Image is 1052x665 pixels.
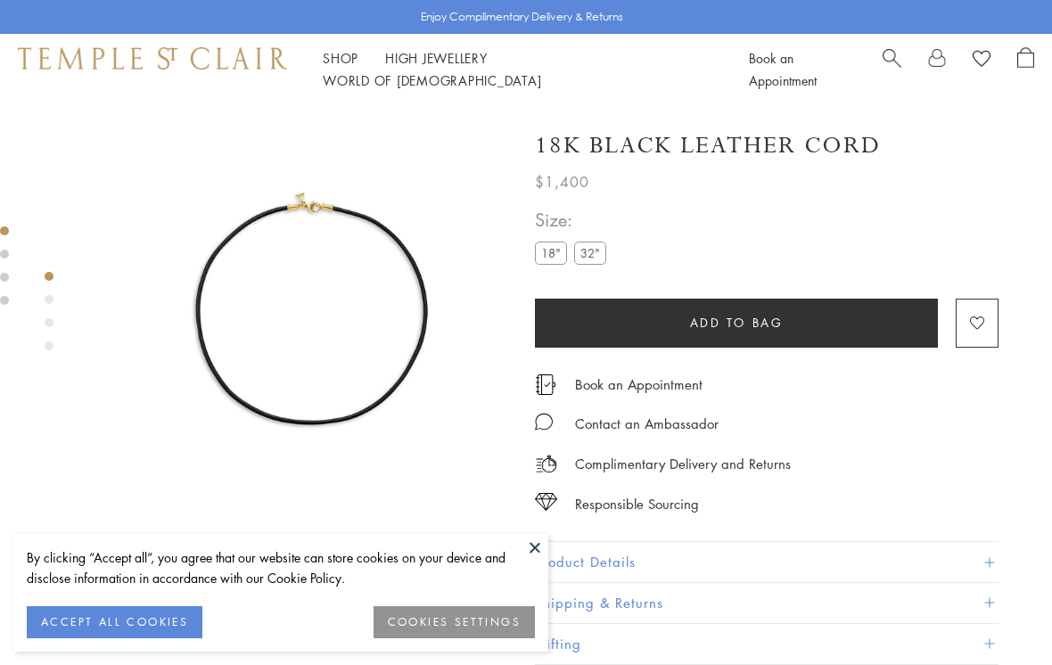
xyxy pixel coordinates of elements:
[535,374,556,395] img: icon_appointment.svg
[535,493,557,511] img: icon_sourcing.svg
[535,170,589,193] span: $1,400
[374,606,535,638] button: COOKIES SETTINGS
[690,313,784,332] span: Add to bag
[18,47,287,69] img: Temple St. Clair
[45,267,53,365] div: Product gallery navigation
[535,583,999,623] button: Shipping & Returns
[973,47,990,74] a: View Wishlist
[574,242,606,264] label: 32"
[535,542,999,582] button: Product Details
[535,242,567,264] label: 18"
[116,105,508,497] img: N00001-BLK18
[575,413,719,435] div: Contact an Ambassador
[963,581,1034,647] iframe: Gorgias live chat messenger
[323,49,358,67] a: ShopShop
[323,47,709,92] nav: Main navigation
[421,8,623,26] p: Enjoy Complimentary Delivery & Returns
[575,453,791,475] p: Complimentary Delivery and Returns
[1017,47,1034,92] a: Open Shopping Bag
[27,606,202,638] button: ACCEPT ALL COOKIES
[535,624,999,664] button: Gifting
[535,130,881,161] h1: 18K Black Leather Cord
[535,413,553,431] img: MessageIcon-01_2.svg
[535,299,938,348] button: Add to bag
[385,49,488,67] a: High JewelleryHigh Jewellery
[535,205,613,234] span: Size:
[575,374,703,394] a: Book an Appointment
[27,547,535,588] div: By clicking “Accept all”, you agree that our website can store cookies on your device and disclos...
[535,453,557,475] img: icon_delivery.svg
[883,47,901,92] a: Search
[575,493,699,515] div: Responsible Sourcing
[749,49,817,89] a: Book an Appointment
[323,71,541,89] a: World of [DEMOGRAPHIC_DATA]World of [DEMOGRAPHIC_DATA]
